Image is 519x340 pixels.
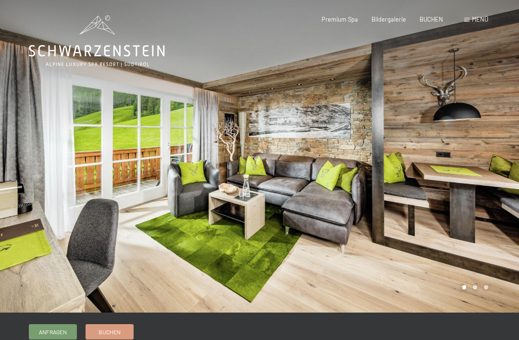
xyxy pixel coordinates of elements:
[472,15,488,23] span: Menü
[321,15,358,23] a: Premium Spa
[371,15,406,23] a: Bildergalerie
[420,15,443,23] a: BUCHEN
[86,325,133,339] a: Buchen
[29,325,76,339] a: Anfragen
[39,328,67,336] span: Anfragen
[99,328,121,336] span: Buchen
